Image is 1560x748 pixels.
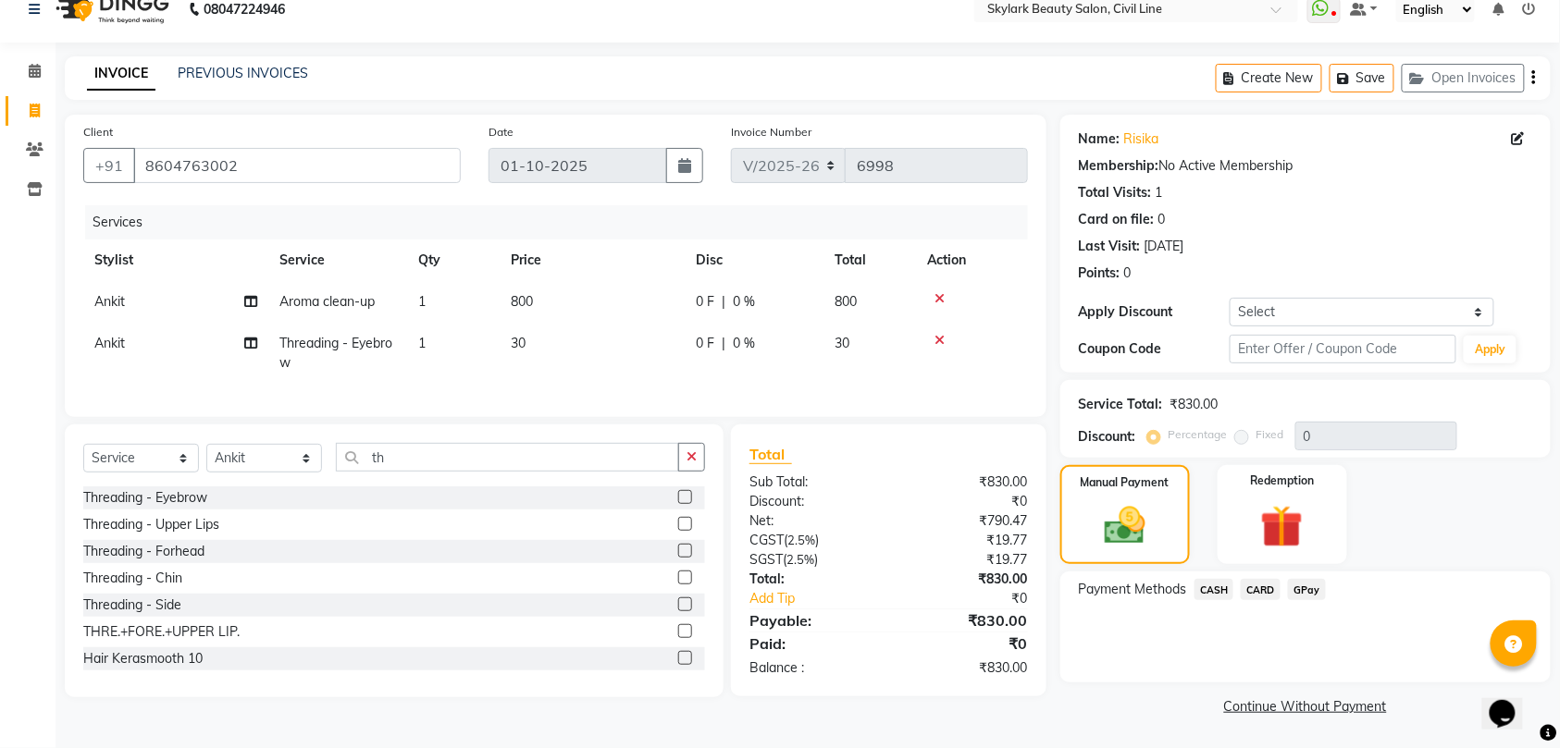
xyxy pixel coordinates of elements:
div: Discount: [736,492,888,511]
label: Client [83,124,113,141]
a: Add Tip [736,589,914,608]
th: Stylist [83,239,268,281]
div: Threading - Forhead [83,542,204,561]
div: Paid: [736,632,888,655]
span: CARD [1241,579,1281,600]
div: ₹19.77 [888,531,1041,550]
label: Fixed [1257,426,1284,443]
div: Threading - Upper Lips [83,515,219,534]
span: Ankit [94,293,125,310]
div: Threading - Chin [83,569,182,588]
span: 2.5% [787,533,815,547]
div: Net: [736,511,888,531]
div: Name: [1079,129,1120,149]
a: Risika [1124,129,1159,149]
div: Threading - Side [83,595,181,615]
div: ₹0 [888,632,1041,655]
span: 800 [835,293,857,310]
input: Search by Name/Mobile/Email/Code [133,148,461,183]
img: _cash.svg [1092,502,1158,549]
div: 0 [1124,264,1132,283]
th: Action [916,239,1028,281]
div: Discount: [1079,427,1136,447]
div: Sub Total: [736,472,888,492]
th: Price [500,239,685,281]
div: ( ) [736,531,888,550]
div: Services [85,205,1042,239]
button: Create New [1216,64,1322,92]
div: ₹830.00 [1170,395,1219,414]
div: 1 [1156,183,1163,202]
div: Membership: [1079,156,1159,176]
div: [DATE] [1145,237,1184,256]
div: Total Visits: [1079,183,1152,202]
span: 30 [835,335,849,351]
button: +91 [83,148,135,183]
th: Qty [407,239,500,281]
input: Enter Offer / Coupon Code [1230,335,1456,363]
label: Percentage [1169,426,1228,443]
span: | [722,292,725,312]
div: No Active Membership [1079,156,1532,176]
span: 0 % [733,334,755,353]
div: THRE.+FORE.+UPPER LIP. [83,622,240,642]
span: Ankit [94,335,125,351]
span: Threading - Eyebrow [279,335,392,371]
span: 0 F [696,292,714,312]
div: ₹790.47 [888,511,1041,531]
div: Total: [736,570,888,589]
span: Payment Methods [1079,580,1187,599]
a: Continue Without Payment [1064,697,1547,717]
span: SGST [749,551,783,568]
div: ₹830.00 [888,658,1041,678]
input: Search or Scan [336,443,679,472]
a: PREVIOUS INVOICES [178,65,308,81]
th: Service [268,239,407,281]
span: CASH [1195,579,1234,600]
button: Save [1330,64,1394,92]
span: GPay [1288,579,1326,600]
span: 800 [511,293,533,310]
div: Last Visit: [1079,237,1141,256]
span: 1 [418,335,426,351]
iframe: chat widget [1482,674,1541,730]
label: Redemption [1250,472,1314,489]
div: Apply Discount [1079,302,1230,322]
th: Disc [685,239,823,281]
div: Coupon Code [1079,339,1230,359]
div: ( ) [736,550,888,570]
button: Open Invoices [1402,64,1525,92]
div: 0 [1158,210,1166,229]
a: INVOICE [87,57,155,91]
div: Balance : [736,658,888,678]
span: Aroma clean-up [279,293,375,310]
span: Total [749,445,792,464]
label: Date [489,124,514,141]
div: ₹0 [914,589,1042,608]
img: _gift.svg [1247,500,1317,553]
div: ₹19.77 [888,550,1041,570]
label: Manual Payment [1081,474,1170,491]
button: Apply [1464,336,1517,363]
span: | [722,334,725,353]
div: Points: [1079,264,1120,283]
span: 0 F [696,334,714,353]
div: ₹830.00 [888,472,1041,492]
div: ₹0 [888,492,1041,511]
div: Service Total: [1079,395,1163,414]
div: Card on file: [1079,210,1155,229]
div: Threading - Eyebrow [83,488,207,508]
div: Hair Kerasmooth 10 [83,649,203,668]
th: Total [823,239,916,281]
div: ₹830.00 [888,570,1041,589]
span: 2.5% [786,552,814,567]
label: Invoice Number [731,124,811,141]
div: ₹830.00 [888,609,1041,632]
span: 1 [418,293,426,310]
div: Payable: [736,609,888,632]
span: 0 % [733,292,755,312]
span: CGST [749,532,784,548]
span: 30 [511,335,526,351]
